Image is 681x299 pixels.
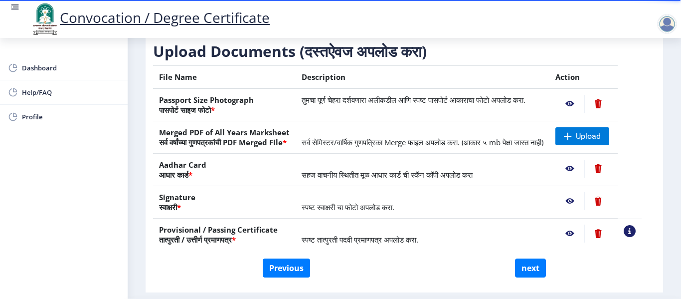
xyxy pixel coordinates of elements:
nb-action: View File [555,225,584,243]
span: सहज वाचनीय स्थितीत मूळ आधार कार्ड ची स्कॅन कॉपी अपलोड करा [302,170,473,180]
td: तुमचा पूर्ण चेहरा दर्शवणारा अलीकडील आणि स्पष्ट पासपोर्ट आकाराचा फोटो अपलोड करा. [296,88,549,121]
nb-action: Delete File [584,192,612,210]
span: स्पष्ट तात्पुरती पदवी प्रमाणपत्र अपलोड करा. [302,235,418,245]
img: logo [30,2,60,36]
nb-action: Delete File [584,225,612,243]
nb-action: Delete File [584,95,612,113]
th: Passport Size Photograph पासपोर्ट साइज फोटो [153,88,296,121]
th: Provisional / Passing Certificate तात्पुरती / उत्तीर्ण प्रमाणपत्र [153,219,296,251]
span: Help/FAQ [22,86,120,98]
th: Aadhar Card आधार कार्ड [153,154,296,186]
nb-action: View Sample PDC [624,225,636,237]
nb-action: View File [555,160,584,178]
h3: Upload Documents (दस्तऐवज अपलोड करा) [153,41,642,61]
th: Signature स्वाक्षरी [153,186,296,219]
a: Convocation / Degree Certificate [30,8,270,27]
th: File Name [153,66,296,89]
span: सर्व सेमिस्टर/वार्षिक गुणपत्रिका Merge फाइल अपलोड करा. (आकार ५ mb पेक्षा जास्त नाही) [302,137,543,147]
th: Action [549,66,618,89]
nb-action: View File [555,192,584,210]
button: next [515,259,546,278]
th: Merged PDF of All Years Marksheet सर्व वर्षांच्या गुणपत्रकांची PDF Merged File [153,121,296,154]
span: Upload [576,131,601,141]
nb-action: View File [555,95,584,113]
span: स्पष्ट स्वाक्षरी चा फोटो अपलोड करा. [302,202,394,212]
button: Previous [263,259,310,278]
nb-action: Delete File [584,160,612,178]
th: Description [296,66,549,89]
span: Dashboard [22,62,120,74]
span: Profile [22,111,120,123]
